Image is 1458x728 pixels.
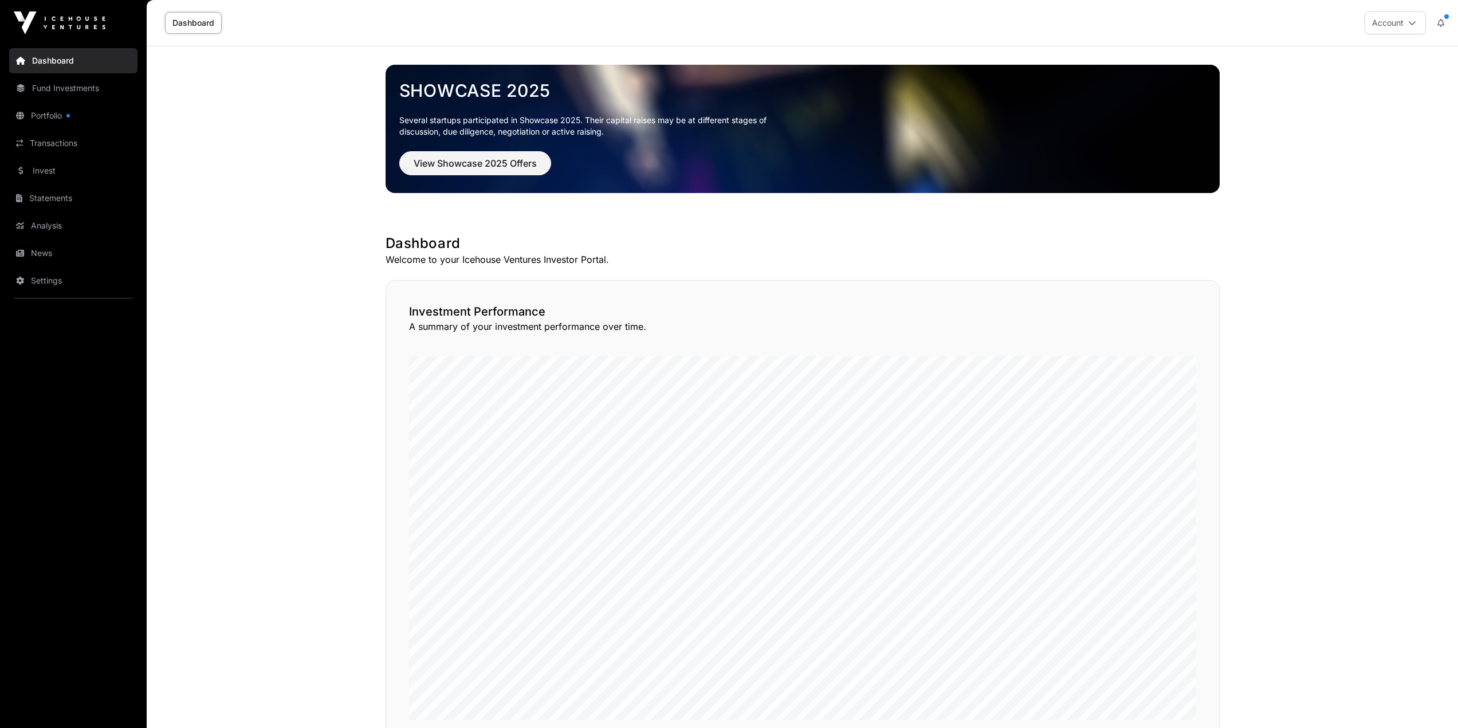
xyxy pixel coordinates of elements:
[386,65,1220,193] img: Showcase 2025
[399,151,551,175] button: View Showcase 2025 Offers
[9,131,137,156] a: Transactions
[9,48,137,73] a: Dashboard
[9,158,137,183] a: Invest
[1401,673,1458,728] iframe: Chat Widget
[9,186,137,211] a: Statements
[386,253,1220,266] p: Welcome to your Icehouse Ventures Investor Portal.
[399,80,1206,101] a: Showcase 2025
[9,241,137,266] a: News
[9,213,137,238] a: Analysis
[409,320,1196,333] p: A summary of your investment performance over time.
[1365,11,1426,34] button: Account
[165,12,222,34] a: Dashboard
[9,268,137,293] a: Settings
[409,304,1196,320] h2: Investment Performance
[14,11,105,34] img: Icehouse Ventures Logo
[399,115,784,137] p: Several startups participated in Showcase 2025. Their capital raises may be at different stages o...
[9,76,137,101] a: Fund Investments
[414,156,537,170] span: View Showcase 2025 Offers
[399,163,551,174] a: View Showcase 2025 Offers
[386,234,1220,253] h1: Dashboard
[9,103,137,128] a: Portfolio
